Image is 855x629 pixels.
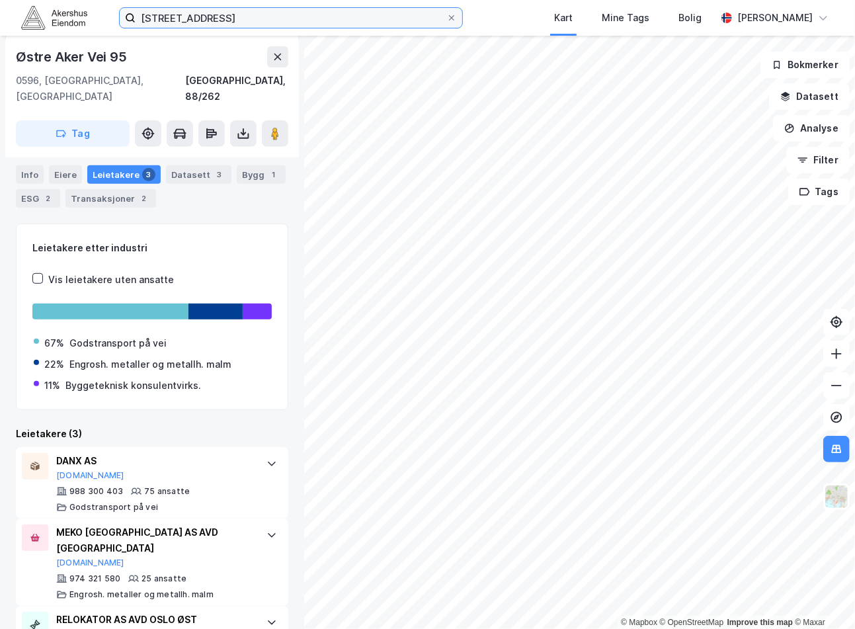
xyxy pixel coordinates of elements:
[185,73,288,105] div: [GEOGRAPHIC_DATA], 88/262
[21,6,87,29] img: akershus-eiendom-logo.9091f326c980b4bce74ccdd9f866810c.svg
[138,192,151,205] div: 2
[65,189,156,208] div: Transaksjoner
[44,335,64,351] div: 67%
[56,453,253,469] div: DANX AS
[69,486,123,497] div: 988 300 403
[554,10,573,26] div: Kart
[69,502,158,513] div: Godstransport på vei
[56,470,124,481] button: [DOMAIN_NAME]
[660,618,724,627] a: OpenStreetMap
[769,83,850,110] button: Datasett
[56,558,124,568] button: [DOMAIN_NAME]
[142,573,186,584] div: 25 ansatte
[69,589,214,600] div: Engrosh. metaller og metallh. malm
[42,192,55,205] div: 2
[87,165,161,184] div: Leietakere
[789,566,855,629] iframe: Chat Widget
[788,179,850,205] button: Tags
[621,618,657,627] a: Mapbox
[786,147,850,173] button: Filter
[237,165,286,184] div: Bygg
[16,120,130,147] button: Tag
[166,165,231,184] div: Datasett
[727,618,793,627] a: Improve this map
[32,240,272,256] div: Leietakere etter industri
[56,524,253,556] div: MEKO [GEOGRAPHIC_DATA] AS AVD [GEOGRAPHIC_DATA]
[48,272,174,288] div: Vis leietakere uten ansatte
[49,165,82,184] div: Eiere
[69,573,120,584] div: 974 321 580
[69,335,167,351] div: Godstransport på vei
[142,168,155,181] div: 3
[144,486,190,497] div: 75 ansatte
[69,356,231,372] div: Engrosh. metaller og metallh. malm
[16,426,288,442] div: Leietakere (3)
[789,566,855,629] div: Kontrollprogram for chat
[737,10,813,26] div: [PERSON_NAME]
[16,165,44,184] div: Info
[678,10,702,26] div: Bolig
[773,115,850,142] button: Analyse
[16,73,185,105] div: 0596, [GEOGRAPHIC_DATA], [GEOGRAPHIC_DATA]
[267,168,280,181] div: 1
[16,189,60,208] div: ESG
[44,356,64,372] div: 22%
[44,378,60,394] div: 11%
[760,52,850,78] button: Bokmerker
[602,10,649,26] div: Mine Tags
[65,378,201,394] div: Byggeteknisk konsulentvirks.
[16,46,130,67] div: Østre Aker Vei 95
[824,484,849,509] img: Z
[136,8,446,28] input: Søk på adresse, matrikkel, gårdeiere, leietakere eller personer
[213,168,226,181] div: 3
[56,612,253,628] div: RELOKATOR AS AVD OSLO ØST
